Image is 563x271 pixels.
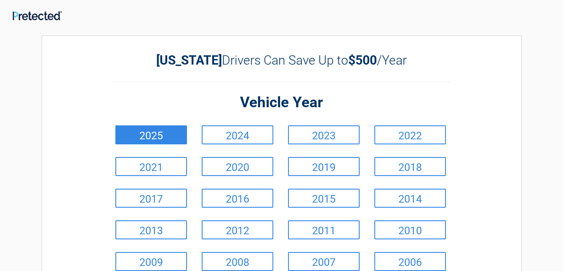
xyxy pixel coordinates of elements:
[202,252,273,271] a: 2008
[202,220,273,239] a: 2012
[115,125,187,144] a: 2025
[202,189,273,208] a: 2016
[115,252,187,271] a: 2009
[115,220,187,239] a: 2013
[374,157,446,176] a: 2018
[374,220,446,239] a: 2010
[348,53,377,68] b: $500
[113,53,450,68] h2: Drivers Can Save Up to /Year
[288,220,360,239] a: 2011
[156,53,222,68] b: [US_STATE]
[113,93,450,113] h2: Vehicle Year
[288,189,360,208] a: 2015
[374,189,446,208] a: 2014
[288,252,360,271] a: 2007
[202,125,273,144] a: 2024
[288,125,360,144] a: 2023
[374,125,446,144] a: 2022
[202,157,273,176] a: 2020
[288,157,360,176] a: 2019
[115,157,187,176] a: 2021
[374,252,446,271] a: 2006
[115,189,187,208] a: 2017
[13,11,62,20] img: Main Logo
